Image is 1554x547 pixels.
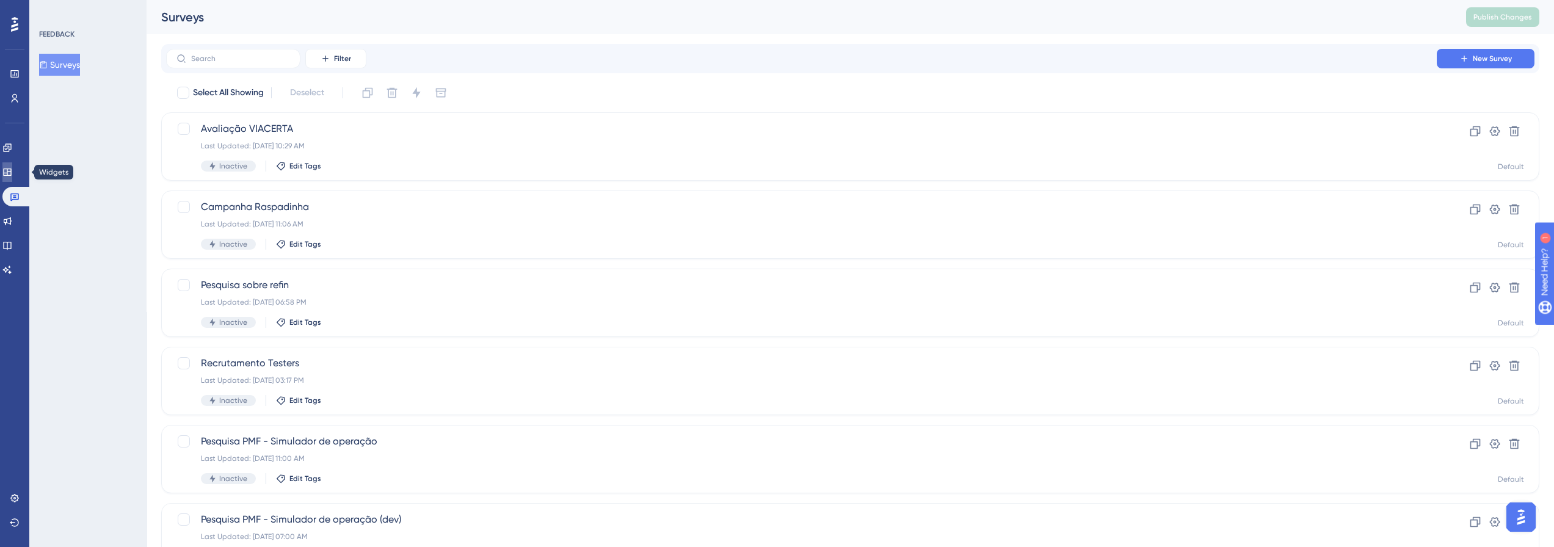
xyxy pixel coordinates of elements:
span: Edit Tags [289,239,321,249]
span: Need Help? [29,3,76,18]
div: FEEDBACK [39,29,74,39]
div: Surveys [161,9,1436,26]
span: New Survey [1473,54,1512,63]
button: Surveys [39,54,80,76]
input: Search [191,54,290,63]
button: Publish Changes [1466,7,1539,27]
span: Publish Changes [1473,12,1532,22]
span: Inactive [219,474,247,484]
span: Edit Tags [289,396,321,405]
span: Edit Tags [289,161,321,171]
span: Filter [334,54,351,63]
button: New Survey [1437,49,1534,68]
button: Filter [305,49,366,68]
div: Default [1498,240,1524,250]
button: Edit Tags [276,474,321,484]
button: Edit Tags [276,317,321,327]
div: Last Updated: [DATE] 03:17 PM [201,375,1402,385]
div: Default [1498,396,1524,406]
span: Inactive [219,396,247,405]
div: Last Updated: [DATE] 11:00 AM [201,454,1402,463]
span: Edit Tags [289,317,321,327]
iframe: UserGuiding AI Assistant Launcher [1503,499,1539,535]
span: Edit Tags [289,474,321,484]
div: Last Updated: [DATE] 07:00 AM [201,532,1402,542]
span: Inactive [219,161,247,171]
span: Pesquisa PMF - Simulador de operação [201,434,1402,449]
button: Edit Tags [276,161,321,171]
button: Deselect [279,82,335,104]
span: Recrutamento Testers [201,356,1402,371]
span: Avaliação VIACERTA [201,121,1402,136]
span: Pesquisa PMF - Simulador de operação (dev) [201,512,1402,527]
div: Default [1498,318,1524,328]
span: Inactive [219,239,247,249]
div: Last Updated: [DATE] 10:29 AM [201,141,1402,151]
button: Edit Tags [276,396,321,405]
div: Last Updated: [DATE] 06:58 PM [201,297,1402,307]
div: Last Updated: [DATE] 11:06 AM [201,219,1402,229]
button: Edit Tags [276,239,321,249]
span: Campanha Raspadinha [201,200,1402,214]
span: Pesquisa sobre refin [201,278,1402,292]
span: Deselect [290,85,324,100]
div: Default [1498,474,1524,484]
span: Select All Showing [193,85,264,100]
span: Inactive [219,317,247,327]
div: Default [1498,162,1524,172]
div: 1 [85,6,89,16]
